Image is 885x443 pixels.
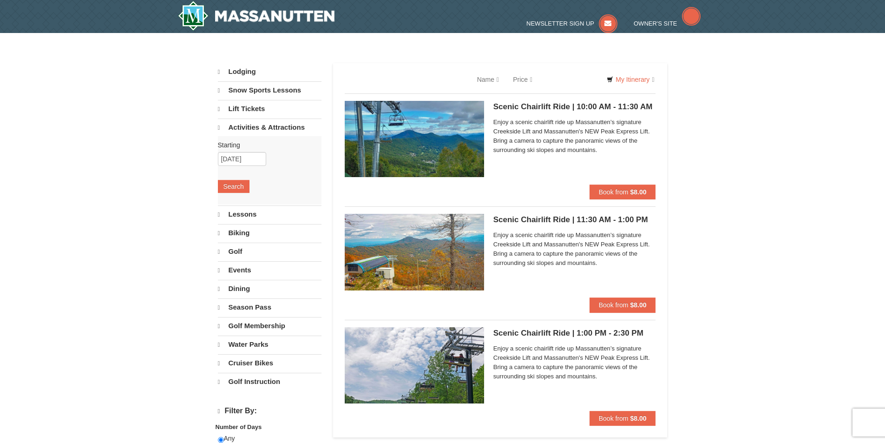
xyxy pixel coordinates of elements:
[216,423,262,430] strong: Number of Days
[345,327,484,403] img: 24896431-9-664d1467.jpg
[599,415,629,422] span: Book from
[345,101,484,177] img: 24896431-1-a2e2611b.jpg
[218,407,321,416] h4: Filter By:
[506,70,539,89] a: Price
[590,298,656,312] button: Book from $8.00
[178,1,335,31] img: Massanutten Resort Logo
[630,301,646,309] strong: $8.00
[218,336,321,353] a: Water Parks
[218,261,321,279] a: Events
[590,185,656,199] button: Book from $8.00
[634,20,677,27] span: Owner's Site
[218,298,321,316] a: Season Pass
[493,215,656,225] h5: Scenic Chairlift Ride | 11:30 AM - 1:00 PM
[601,73,660,86] a: My Itinerary
[218,224,321,242] a: Biking
[493,118,656,155] span: Enjoy a scenic chairlift ride up Massanutten’s signature Creekside Lift and Massanutten's NEW Pea...
[470,70,506,89] a: Name
[218,180,249,193] button: Search
[493,231,656,268] span: Enjoy a scenic chairlift ride up Massanutten’s signature Creekside Lift and Massanutten's NEW Pea...
[599,188,629,196] span: Book from
[526,20,594,27] span: Newsletter Sign Up
[218,354,321,372] a: Cruiser Bikes
[218,243,321,260] a: Golf
[218,205,321,223] a: Lessons
[493,102,656,112] h5: Scenic Chairlift Ride | 10:00 AM - 11:30 AM
[218,81,321,99] a: Snow Sports Lessons
[634,20,701,27] a: Owner's Site
[630,415,646,422] strong: $8.00
[218,100,321,118] a: Lift Tickets
[218,317,321,335] a: Golf Membership
[526,20,617,27] a: Newsletter Sign Up
[218,140,315,150] label: Starting
[630,188,646,196] strong: $8.00
[493,344,656,381] span: Enjoy a scenic chairlift ride up Massanutten’s signature Creekside Lift and Massanutten's NEW Pea...
[493,329,656,338] h5: Scenic Chairlift Ride | 1:00 PM - 2:30 PM
[218,373,321,390] a: Golf Instruction
[599,301,629,309] span: Book from
[218,280,321,298] a: Dining
[590,411,656,426] button: Book from $8.00
[345,214,484,290] img: 24896431-13-a88f1aaf.jpg
[218,63,321,80] a: Lodging
[178,1,335,31] a: Massanutten Resort
[218,119,321,136] a: Activities & Attractions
